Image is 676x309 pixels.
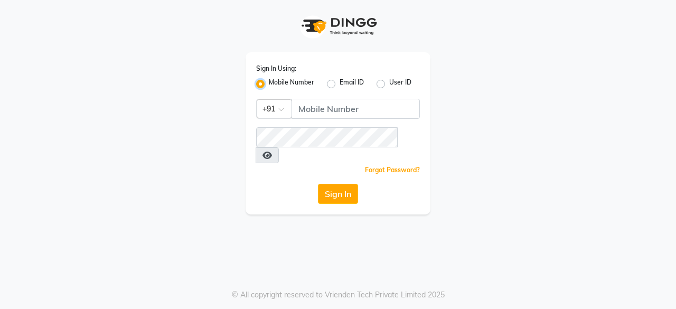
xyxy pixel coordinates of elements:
[296,11,380,42] img: logo1.svg
[318,184,358,204] button: Sign In
[365,166,420,174] a: Forgot Password?
[256,127,398,147] input: Username
[256,64,296,73] label: Sign In Using:
[269,78,314,90] label: Mobile Number
[389,78,411,90] label: User ID
[340,78,364,90] label: Email ID
[292,99,420,119] input: Username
